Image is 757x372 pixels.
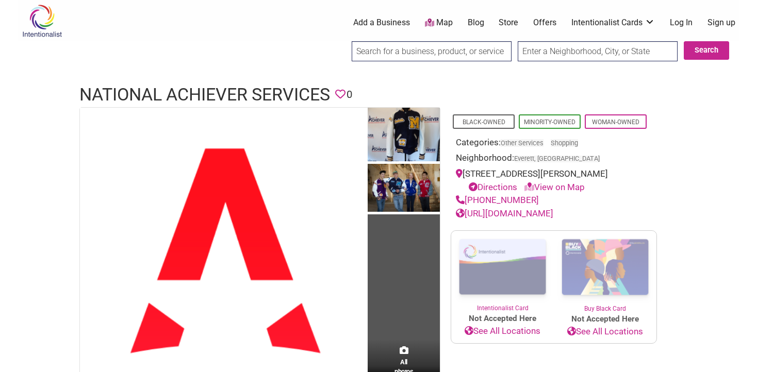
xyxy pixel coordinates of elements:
[533,17,556,28] a: Offers
[18,4,67,38] img: Intentionalist
[456,195,539,205] a: [PHONE_NUMBER]
[501,139,544,147] a: Other Services
[456,167,652,194] div: [STREET_ADDRESS][PERSON_NAME]
[554,325,656,339] a: See All Locations
[451,313,554,325] span: Not Accepted Here
[524,119,575,126] a: Minority-Owned
[551,139,578,147] a: Shopping
[456,136,652,152] div: Categories:
[425,17,453,29] a: Map
[451,231,554,303] img: Intentionalist Card
[524,182,585,192] a: View on Map
[571,17,655,28] a: Intentionalist Cards
[463,119,505,126] a: Black-Owned
[514,156,600,162] span: Everett, [GEOGRAPHIC_DATA]
[451,231,554,313] a: Intentionalist Card
[518,41,678,61] input: Enter a Neighborhood, City, or State
[554,231,656,313] a: Buy Black Card
[592,119,639,126] a: Woman-Owned
[707,17,735,28] a: Sign up
[79,82,330,107] h1: National Achiever Services
[456,151,652,167] div: Neighborhood:
[499,17,518,28] a: Store
[554,313,656,325] span: Not Accepted Here
[469,182,517,192] a: Directions
[554,231,656,304] img: Buy Black Card
[347,87,352,103] span: 0
[468,17,484,28] a: Blog
[451,325,554,338] a: See All Locations
[684,41,729,60] button: Search
[353,17,410,28] a: Add a Business
[352,41,512,61] input: Search for a business, product, or service
[670,17,693,28] a: Log In
[456,208,553,218] a: [URL][DOMAIN_NAME]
